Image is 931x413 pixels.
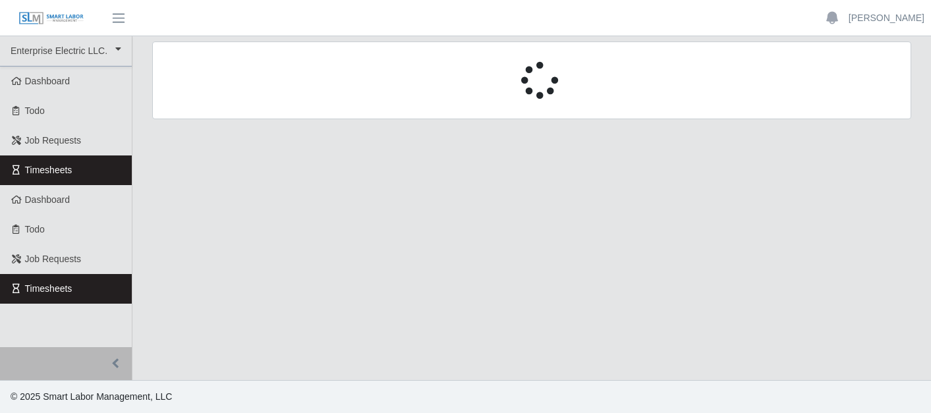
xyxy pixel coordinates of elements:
span: Todo [25,105,45,116]
span: Dashboard [25,76,71,86]
span: Dashboard [25,194,71,205]
img: SLM Logo [18,11,84,26]
span: Job Requests [25,254,82,264]
a: [PERSON_NAME] [849,11,924,25]
span: Job Requests [25,135,82,146]
span: © 2025 Smart Labor Management, LLC [11,391,172,402]
span: Timesheets [25,283,72,294]
span: Timesheets [25,165,72,175]
span: Todo [25,224,45,234]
